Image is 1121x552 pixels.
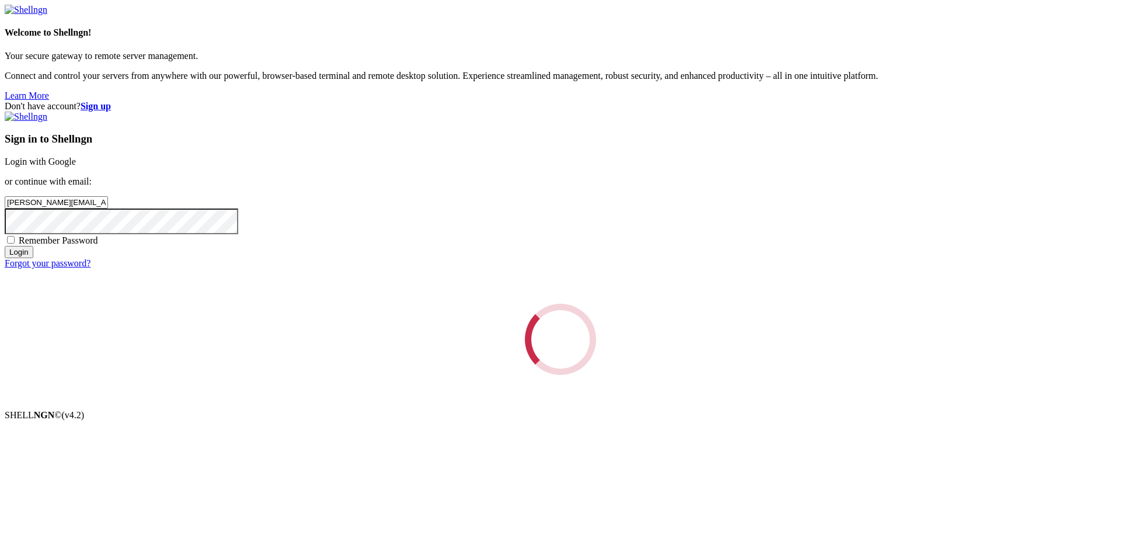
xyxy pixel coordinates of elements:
span: SHELL © [5,410,84,420]
b: NGN [34,410,55,420]
a: Login with Google [5,157,76,166]
p: Your secure gateway to remote server management. [5,51,1116,61]
a: Forgot your password? [5,258,90,268]
a: Sign up [81,101,111,111]
div: Loading... [510,289,611,390]
input: Email address [5,196,108,209]
img: Shellngn [5,5,47,15]
span: 4.2.0 [62,410,85,420]
h4: Welcome to Shellngn! [5,27,1116,38]
img: Shellngn [5,112,47,122]
div: Don't have account? [5,101,1116,112]
a: Learn More [5,91,49,100]
p: or continue with email: [5,176,1116,187]
input: Remember Password [7,236,15,244]
span: Remember Password [19,235,98,245]
input: Login [5,246,33,258]
h3: Sign in to Shellngn [5,133,1116,145]
p: Connect and control your servers from anywhere with our powerful, browser-based terminal and remo... [5,71,1116,81]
